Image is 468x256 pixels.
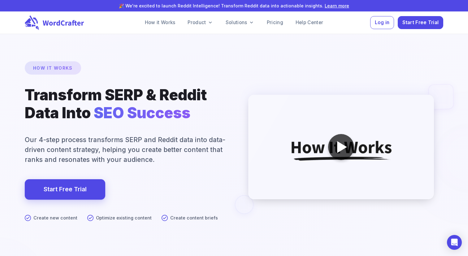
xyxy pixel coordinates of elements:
[140,16,180,29] a: How it Works
[291,16,328,29] a: Help Center
[248,95,434,199] img: WordCrafter How It Works
[447,235,462,250] div: Open Intercom Messenger
[375,19,390,27] span: Log in
[262,16,288,29] a: Pricing
[325,3,349,8] a: Learn more
[25,179,105,200] a: Start Free Trial
[10,2,458,9] p: 🎉 We're excited to launch Reddit Intelligence! Transform Reddit data into actionable insights.
[221,16,259,29] a: Solutions
[44,184,87,195] a: Start Free Trial
[370,16,394,29] button: Log in
[183,16,218,29] a: Product
[398,16,443,29] button: Start Free Trial
[402,19,439,27] span: Start Free Trial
